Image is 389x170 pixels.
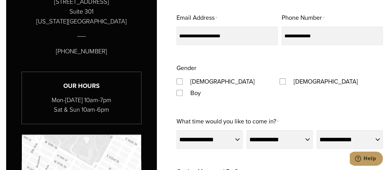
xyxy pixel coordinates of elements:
p: Mon-[DATE] 10am-7pm Sat & Sun 10am-6pm [22,95,141,114]
legend: Gender [177,62,196,73]
iframe: Opens a widget where you can chat to one of our agents [350,151,383,167]
label: Email Address [177,12,217,24]
label: Boy [184,87,207,98]
label: What time would you like to come in? [177,116,278,128]
label: [DEMOGRAPHIC_DATA] [287,76,364,87]
h3: Our Hours [22,81,141,91]
label: [DEMOGRAPHIC_DATA] [184,76,261,87]
label: Phone Number [282,12,324,24]
p: [PHONE_NUMBER] [56,46,107,56]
